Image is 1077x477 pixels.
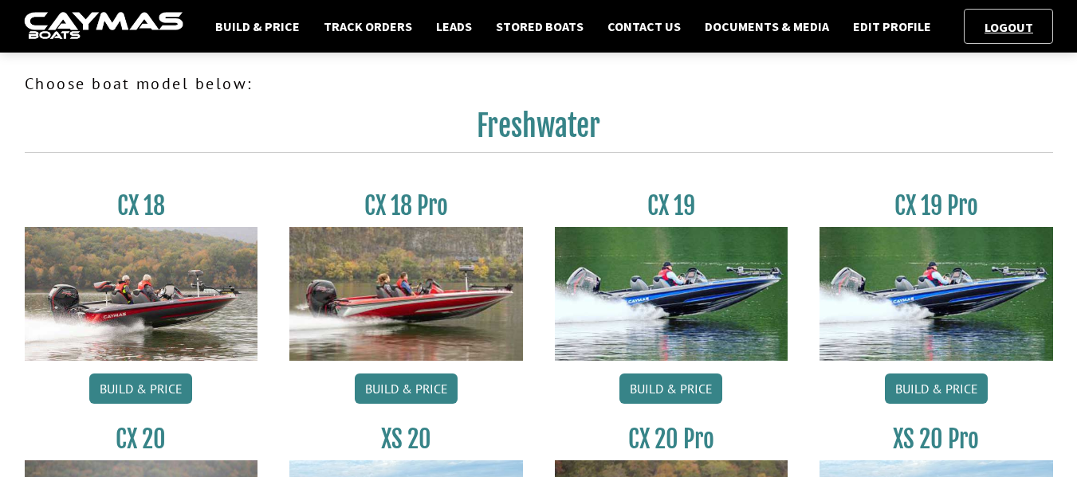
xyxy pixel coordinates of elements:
[207,16,308,37] a: Build & Price
[316,16,420,37] a: Track Orders
[89,373,192,404] a: Build & Price
[488,16,592,37] a: Stored Boats
[977,19,1041,35] a: Logout
[555,424,788,454] h3: CX 20 Pro
[820,191,1053,221] h3: CX 19 Pro
[25,424,258,454] h3: CX 20
[820,227,1053,361] img: CX19_thumbnail.jpg
[24,12,183,41] img: caymas-dealer-connect-2ed40d3bc7270c1d8d7ffb4b79bf05adc795679939227970def78ec6f6c03838.gif
[25,191,258,221] h3: CX 18
[25,72,1053,96] p: Choose boat model below:
[428,16,480,37] a: Leads
[555,227,788,361] img: CX19_thumbnail.jpg
[619,373,722,404] a: Build & Price
[289,424,523,454] h3: XS 20
[555,191,788,221] h3: CX 19
[599,16,689,37] a: Contact Us
[845,16,939,37] a: Edit Profile
[25,108,1053,153] h2: Freshwater
[820,424,1053,454] h3: XS 20 Pro
[289,191,523,221] h3: CX 18 Pro
[25,227,258,361] img: CX-18S_thumbnail.jpg
[355,373,458,404] a: Build & Price
[289,227,523,361] img: CX-18SS_thumbnail.jpg
[885,373,988,404] a: Build & Price
[697,16,837,37] a: Documents & Media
